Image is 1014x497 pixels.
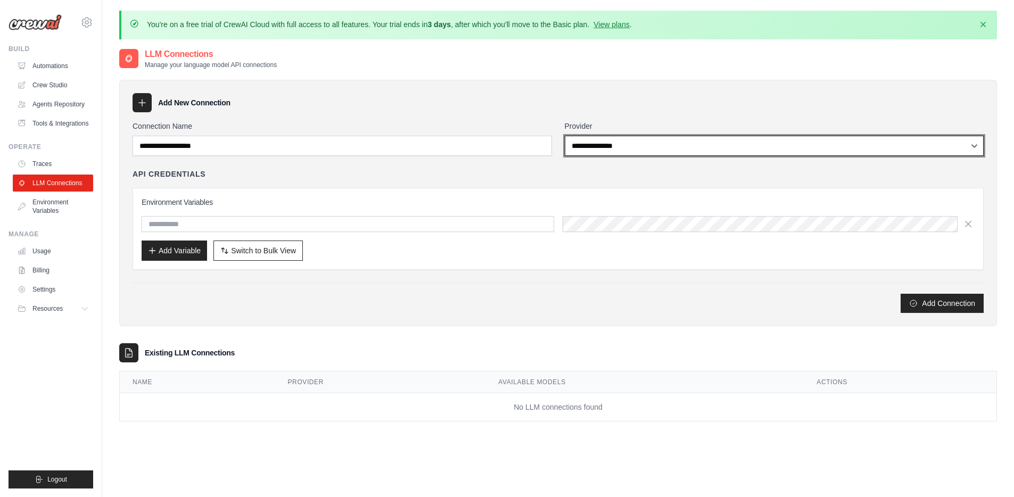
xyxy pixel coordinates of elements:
button: Resources [13,300,93,317]
div: Build [9,45,93,53]
a: Tools & Integrations [13,115,93,132]
h3: Add New Connection [158,97,230,108]
th: Available Models [485,371,804,393]
a: Usage [13,243,93,260]
a: Crew Studio [13,77,93,94]
p: Manage your language model API connections [145,61,277,69]
h2: LLM Connections [145,48,277,61]
a: Settings [13,281,93,298]
td: No LLM connections found [120,393,996,421]
label: Connection Name [133,121,552,131]
a: Environment Variables [13,194,93,219]
iframe: Chat Widget [961,446,1014,497]
button: Add Connection [901,294,984,313]
span: Resources [32,304,63,313]
a: Agents Repository [13,96,93,113]
button: Logout [9,470,93,488]
h3: Existing LLM Connections [145,347,235,358]
a: View plans [593,20,629,29]
button: Switch to Bulk View [213,241,303,261]
p: You're on a free trial of CrewAI Cloud with full access to all features. Your trial ends in , aft... [147,19,632,30]
th: Provider [275,371,486,393]
a: LLM Connections [13,175,93,192]
th: Name [120,371,275,393]
a: Billing [13,262,93,279]
img: Logo [9,14,62,30]
h3: Environment Variables [142,197,975,208]
a: Automations [13,57,93,74]
strong: 3 days [427,20,451,29]
span: Logout [47,475,67,484]
div: Manage [9,230,93,238]
a: Traces [13,155,93,172]
h4: API Credentials [133,169,205,179]
button: Add Variable [142,241,207,261]
div: Operate [9,143,93,151]
label: Provider [565,121,984,131]
th: Actions [804,371,996,393]
span: Switch to Bulk View [231,245,296,256]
